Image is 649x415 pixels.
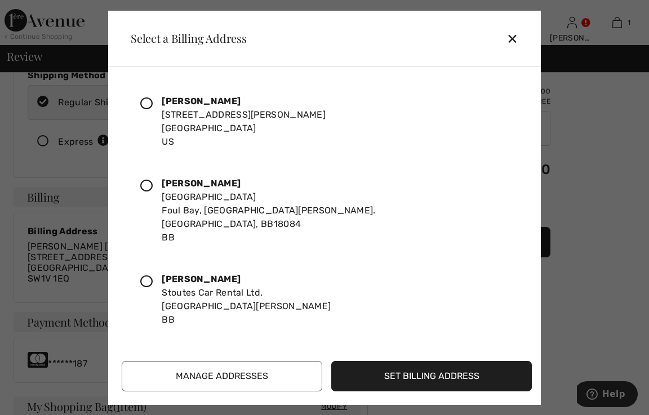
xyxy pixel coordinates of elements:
[162,274,241,284] strong: [PERSON_NAME]
[162,95,326,149] div: [STREET_ADDRESS][PERSON_NAME] [GEOGRAPHIC_DATA] US
[162,273,331,327] div: Stoutes Car Rental Ltd. [GEOGRAPHIC_DATA][PERSON_NAME] BB
[162,177,500,244] div: [GEOGRAPHIC_DATA] Foul Bay, [GEOGRAPHIC_DATA][PERSON_NAME]. [GEOGRAPHIC_DATA], BB18084 BB
[506,26,527,50] div: ✕
[331,361,532,391] button: Set Billing Address
[122,361,322,391] button: Manage Addresses
[122,33,247,44] div: Select a Billing Address
[162,178,241,189] strong: [PERSON_NAME]
[162,96,241,106] strong: [PERSON_NAME]
[25,8,48,18] span: Help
